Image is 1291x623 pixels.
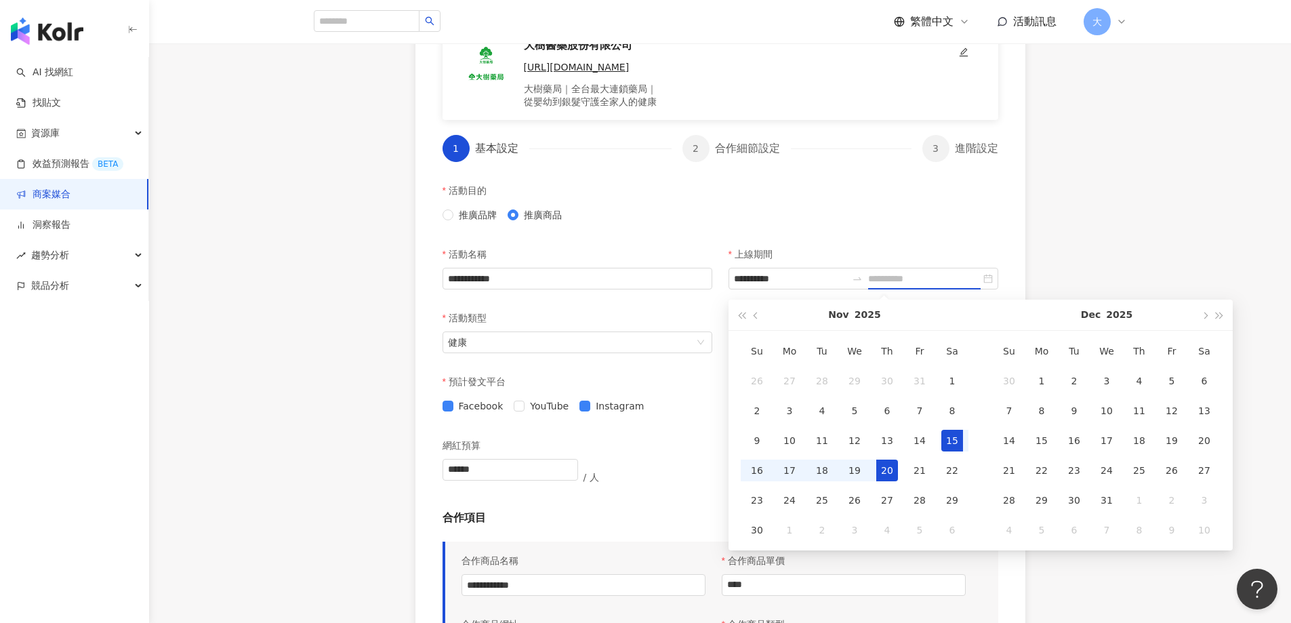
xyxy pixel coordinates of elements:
[998,489,1020,511] div: 28
[998,460,1020,481] div: 21
[1081,300,1101,330] button: Dec
[811,519,833,541] div: 2
[11,18,83,45] img: logo
[844,370,865,392] div: 29
[1155,515,1188,545] td: 2026-01-09
[959,47,968,57] span: edit
[1096,489,1118,511] div: 31
[1193,370,1215,392] div: 6
[1025,426,1058,456] td: 2025-12-15
[773,366,806,396] td: 2025-10-27
[903,485,936,515] td: 2025-11-28
[1063,400,1085,422] div: 9
[1155,485,1188,515] td: 2026-01-02
[1193,460,1215,481] div: 27
[1031,460,1052,481] div: 22
[1090,485,1123,515] td: 2025-12-31
[852,273,863,284] span: to
[909,519,930,541] div: 5
[1090,336,1123,366] th: We
[1063,519,1085,541] div: 6
[16,66,73,79] a: searchAI 找網紅
[910,14,954,29] span: 繁體中文
[903,426,936,456] td: 2025-11-14
[741,336,773,366] th: Su
[909,430,930,451] div: 14
[1123,485,1155,515] td: 2026-01-01
[1058,485,1090,515] td: 2025-12-30
[31,270,69,301] span: 競品分析
[1155,426,1188,456] td: 2025-12-19
[871,515,903,545] td: 2025-12-04
[871,396,903,426] td: 2025-11-06
[448,332,707,353] span: 健康
[1155,396,1188,426] td: 2025-12-12
[1090,456,1123,485] td: 2025-12-24
[779,370,800,392] div: 27
[871,456,903,485] td: 2025-11-20
[741,515,773,545] td: 2025-11-30
[524,38,935,53] p: 大樹醫藥股份有限公司
[1128,519,1150,541] div: 8
[993,366,1025,396] td: 2025-11-30
[524,83,935,109] p: 大樹藥局｜全台最大連鎖藥局｜ 從嬰幼到銀髮守護全家人的健康
[936,515,968,545] td: 2025-12-06
[773,485,806,515] td: 2025-11-24
[811,400,833,422] div: 4
[806,366,838,396] td: 2025-10-28
[779,400,800,422] div: 3
[1031,400,1052,422] div: 8
[941,370,963,392] div: 1
[1237,569,1277,609] iframe: Help Scout Beacon - Open
[16,188,70,201] a: 商案媒合
[1063,430,1085,451] div: 16
[806,396,838,426] td: 2025-11-04
[876,400,898,422] div: 6
[993,515,1025,545] td: 2026-01-04
[993,396,1025,426] td: 2025-12-07
[871,336,903,366] th: Th
[1058,456,1090,485] td: 2025-12-23
[936,485,968,515] td: 2025-11-29
[838,515,871,545] td: 2025-12-03
[453,207,502,222] span: 推廣品牌
[936,366,968,396] td: 2025-11-01
[998,430,1020,451] div: 14
[459,38,513,92] img: 大樹醫藥股份有限公司
[993,426,1025,456] td: 2025-12-14
[1096,370,1118,392] div: 3
[806,336,838,366] th: Tu
[936,456,968,485] td: 2025-11-22
[773,456,806,485] td: 2025-11-17
[876,519,898,541] div: 4
[1123,515,1155,545] td: 2026-01-08
[1123,336,1155,366] th: Th
[1155,456,1188,485] td: 2025-12-26
[1025,396,1058,426] td: 2025-12-08
[936,336,968,366] th: Sa
[838,336,871,366] th: We
[1128,460,1150,481] div: 25
[1031,430,1052,451] div: 15
[1090,396,1123,426] td: 2025-12-10
[806,456,838,485] td: 2025-11-18
[1025,515,1058,545] td: 2026-01-05
[1188,396,1221,426] td: 2025-12-13
[936,396,968,426] td: 2025-11-08
[811,370,833,392] div: 28
[876,460,898,481] div: 20
[1123,456,1155,485] td: 2025-12-25
[1058,426,1090,456] td: 2025-12-16
[16,157,123,171] a: 效益預測報告BETA
[16,251,26,260] span: rise
[993,456,1025,485] td: 2025-12-21
[838,426,871,456] td: 2025-11-12
[1193,400,1215,422] div: 13
[844,430,865,451] div: 12
[453,399,509,414] span: Facebook
[746,519,768,541] div: 30
[933,143,939,154] span: 3
[741,485,773,515] td: 2025-11-23
[993,336,1025,366] th: Su
[1025,336,1058,366] th: Mo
